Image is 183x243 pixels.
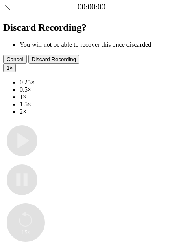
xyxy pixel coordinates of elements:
[3,55,27,64] button: Cancel
[20,41,180,49] li: You will not be able to recover this once discarded.
[78,2,105,11] a: 00:00:00
[20,86,180,93] li: 0.5×
[7,65,9,71] span: 1
[28,55,80,64] button: Discard Recording
[20,101,180,108] li: 1.5×
[20,79,180,86] li: 0.25×
[3,22,180,33] h2: Discard Recording?
[3,64,16,72] button: 1×
[20,108,180,115] li: 2×
[20,93,180,101] li: 1×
